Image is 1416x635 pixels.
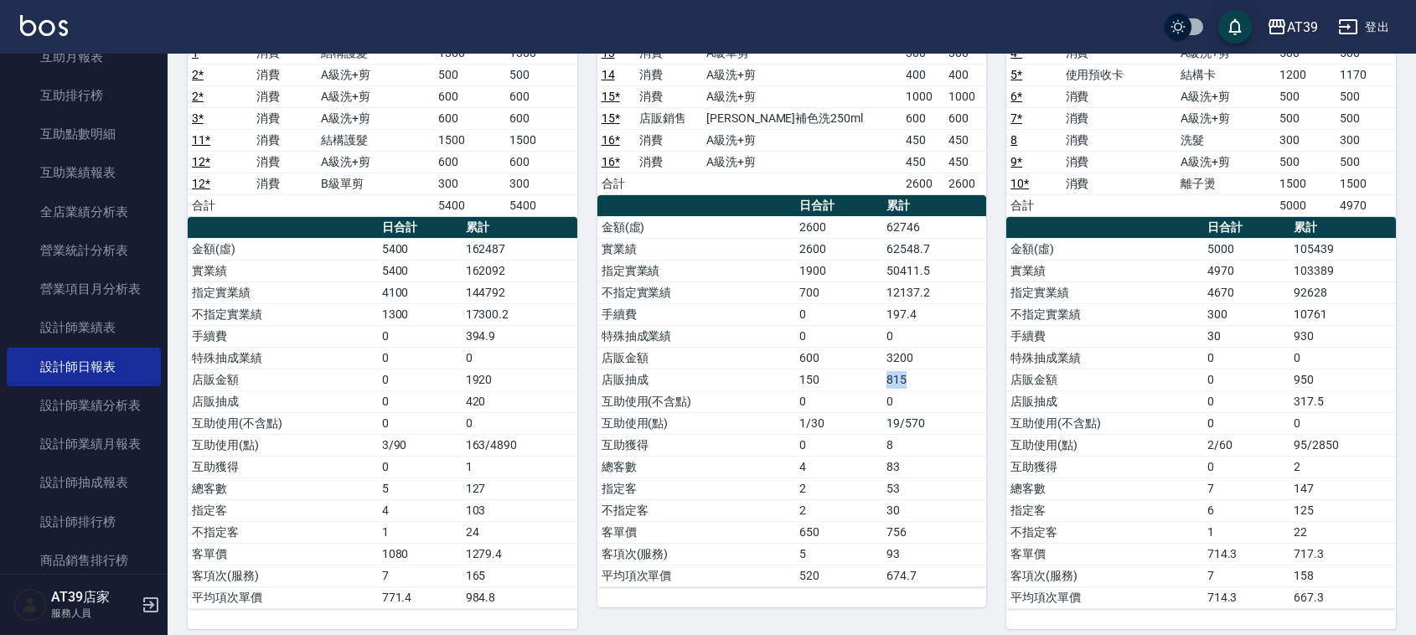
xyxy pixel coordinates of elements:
td: A級洗+剪 [317,64,434,85]
td: 0 [378,325,462,347]
td: 714.3 [1203,586,1289,608]
td: A級洗+剪 [702,64,902,85]
td: 平均項次單價 [1006,586,1202,608]
td: 客單價 [1006,543,1202,565]
td: 消費 [252,151,317,173]
td: 0 [378,412,462,434]
td: 店販抽成 [1006,390,1202,412]
td: 1500 [434,129,505,151]
td: 手續費 [188,325,378,347]
td: 500 [434,64,505,85]
td: 指定實業績 [188,281,378,303]
td: 5400 [505,194,576,216]
td: 0 [795,325,882,347]
td: 500 [1275,107,1336,129]
td: 650 [795,521,882,543]
td: 5000 [1275,194,1336,216]
td: A級洗+剪 [317,151,434,173]
td: 12137.2 [882,281,986,303]
td: 金額(虛) [597,216,795,238]
td: 5 [795,543,882,565]
td: 7 [1203,565,1289,586]
td: 手續費 [1006,325,1202,347]
td: 5400 [378,238,462,260]
td: 0 [1203,456,1289,478]
table: a dense table [188,21,577,217]
table: a dense table [1006,21,1396,217]
p: 服務人員 [51,606,137,621]
a: 營業項目月分析表 [7,270,161,308]
td: 30 [1203,325,1289,347]
td: 使用預收卡 [1062,64,1176,85]
td: 30 [882,499,986,521]
td: 674.7 [882,565,986,586]
button: 登出 [1331,12,1396,43]
td: 717.3 [1289,543,1396,565]
td: 667.3 [1289,586,1396,608]
td: 互助獲得 [188,456,378,478]
a: 全店業績分析表 [7,193,161,231]
td: 2 [795,478,882,499]
td: 合計 [1006,194,1061,216]
td: 消費 [252,129,317,151]
a: 設計師業績分析表 [7,386,161,425]
td: 店販金額 [188,369,378,390]
td: A級洗+剪 [1176,107,1275,129]
td: 總客數 [597,456,795,478]
a: 設計師排行榜 [7,503,161,541]
td: 0 [1203,412,1289,434]
td: 92628 [1289,281,1396,303]
td: 2/60 [1203,434,1289,456]
td: 500 [1336,85,1396,107]
td: 0 [882,325,986,347]
td: 1200 [1275,64,1336,85]
td: 0 [882,390,986,412]
td: 總客數 [1006,478,1202,499]
th: 日合計 [1203,217,1289,239]
td: 實業績 [1006,260,1202,281]
td: 300 [505,173,576,194]
td: 1000 [944,85,987,107]
td: 162092 [462,260,577,281]
td: 消費 [635,64,702,85]
td: 2 [795,499,882,521]
th: 累計 [462,217,577,239]
td: 平均項次單價 [188,586,378,608]
td: 22 [1289,521,1396,543]
td: 600 [505,107,576,129]
td: A級洗+剪 [317,107,434,129]
td: 7 [378,565,462,586]
table: a dense table [597,195,987,587]
td: 5000 [1203,238,1289,260]
td: 消費 [252,64,317,85]
td: 62548.7 [882,238,986,260]
td: 1000 [902,85,944,107]
button: save [1218,10,1252,44]
button: AT39 [1260,10,1325,44]
td: 1920 [462,369,577,390]
td: 500 [1275,85,1336,107]
td: 144792 [462,281,577,303]
td: 815 [882,369,986,390]
td: 600 [505,85,576,107]
td: 450 [902,151,944,173]
td: 互助獲得 [597,434,795,456]
td: 不指定客 [597,499,795,521]
td: 400 [902,64,944,85]
td: 0 [795,434,882,456]
td: 300 [434,173,505,194]
td: 0 [1203,369,1289,390]
td: 離子燙 [1176,173,1275,194]
td: 50411.5 [882,260,986,281]
th: 日合計 [378,217,462,239]
td: 0 [1289,412,1396,434]
td: 消費 [1062,173,1176,194]
a: 互助業績報表 [7,153,161,192]
td: 3200 [882,347,986,369]
td: 158 [1289,565,1396,586]
td: [PERSON_NAME]補色洗250ml [702,107,902,129]
td: 客項次(服務) [597,543,795,565]
td: 600 [944,107,987,129]
td: 0 [378,390,462,412]
td: 1500 [505,129,576,151]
